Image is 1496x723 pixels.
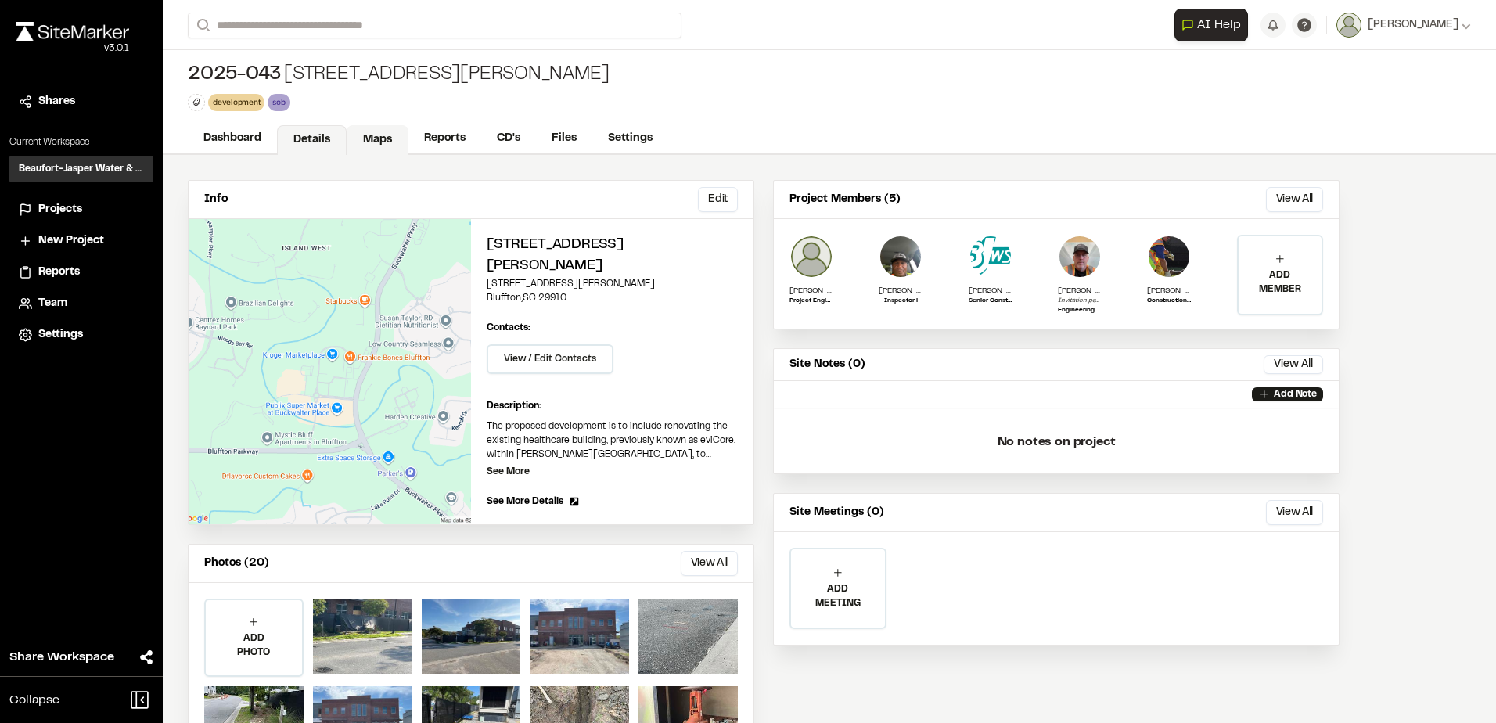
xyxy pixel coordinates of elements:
p: Site Meetings (0) [789,504,884,521]
p: Engineering Construction Supervisor South of the Broad [1058,306,1102,315]
button: Search [188,13,216,38]
span: Settings [38,326,83,344]
a: Reports [19,264,144,281]
p: Add Note [1274,387,1317,401]
button: View All [1266,500,1323,525]
div: Oh geez...please don't... [16,41,129,56]
div: sob [268,94,289,110]
p: ADD MEETING [791,582,885,610]
p: ADD PHOTO [206,631,302,660]
a: Shares [19,93,144,110]
img: Victor Gaucin [1147,235,1191,279]
span: Collapse [9,691,59,710]
span: Projects [38,201,82,218]
button: Edit Tags [188,94,205,111]
img: Cliff Schwabauer [1058,235,1102,279]
a: Files [536,124,592,153]
p: The proposed development is to include renovating the existing healthcare building, previously kn... [487,419,738,462]
button: Open AI Assistant [1174,9,1248,41]
a: Settings [592,124,668,153]
a: CD's [481,124,536,153]
button: View All [1264,355,1323,374]
p: Project Members (5) [789,191,901,208]
img: Jason Quick [969,235,1012,279]
span: Share Workspace [9,648,114,667]
p: No notes on project [786,417,1326,467]
span: Shares [38,93,75,110]
p: [PERSON_NAME] [1147,285,1191,297]
button: View / Edit Contacts [487,344,613,374]
p: [STREET_ADDRESS][PERSON_NAME] [487,277,738,291]
img: Maurice. T. Burries Sr. [879,235,922,279]
h2: [STREET_ADDRESS][PERSON_NAME] [487,235,738,277]
a: Details [277,125,347,155]
button: View All [681,551,738,576]
span: 2025-043 [188,63,281,88]
p: See More [487,465,530,479]
p: Info [204,191,228,208]
p: Senior Construction Manager [969,297,1012,306]
span: New Project [38,232,104,250]
img: Jordan Silva [789,235,833,279]
div: [STREET_ADDRESS][PERSON_NAME] [188,63,610,88]
p: Contacts: [487,321,530,335]
span: [PERSON_NAME] [1368,16,1458,34]
p: ADD MEMBER [1239,268,1322,297]
h3: Beaufort-Jasper Water & Sewer Authority [19,162,144,176]
p: Current Workspace [9,135,153,149]
a: Dashboard [188,124,277,153]
img: User [1336,13,1361,38]
p: Bluffton , SC 29910 [487,291,738,305]
p: Photos (20) [204,555,269,572]
p: Inspector l [879,297,922,306]
a: Reports [408,124,481,153]
a: Settings [19,326,144,344]
span: See More Details [487,495,563,509]
button: Edit [698,187,738,212]
p: Invitation pending [1058,297,1102,306]
div: Open AI Assistant [1174,9,1254,41]
button: View All [1266,187,1323,212]
p: [PERSON_NAME]. [PERSON_NAME] [879,285,922,297]
p: Site Notes (0) [789,356,865,373]
span: Reports [38,264,80,281]
p: Construction Engineer II [1147,297,1191,306]
div: development [208,94,264,110]
span: Team [38,295,67,312]
p: Project Engineer [789,297,833,306]
a: Projects [19,201,144,218]
p: [PERSON_NAME] [1058,285,1102,297]
img: rebrand.png [16,22,129,41]
p: Description: [487,399,738,413]
a: New Project [19,232,144,250]
button: [PERSON_NAME] [1336,13,1471,38]
a: Team [19,295,144,312]
p: [PERSON_NAME] [789,285,833,297]
a: Maps [347,125,408,155]
span: AI Help [1197,16,1241,34]
p: [PERSON_NAME] [969,285,1012,297]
